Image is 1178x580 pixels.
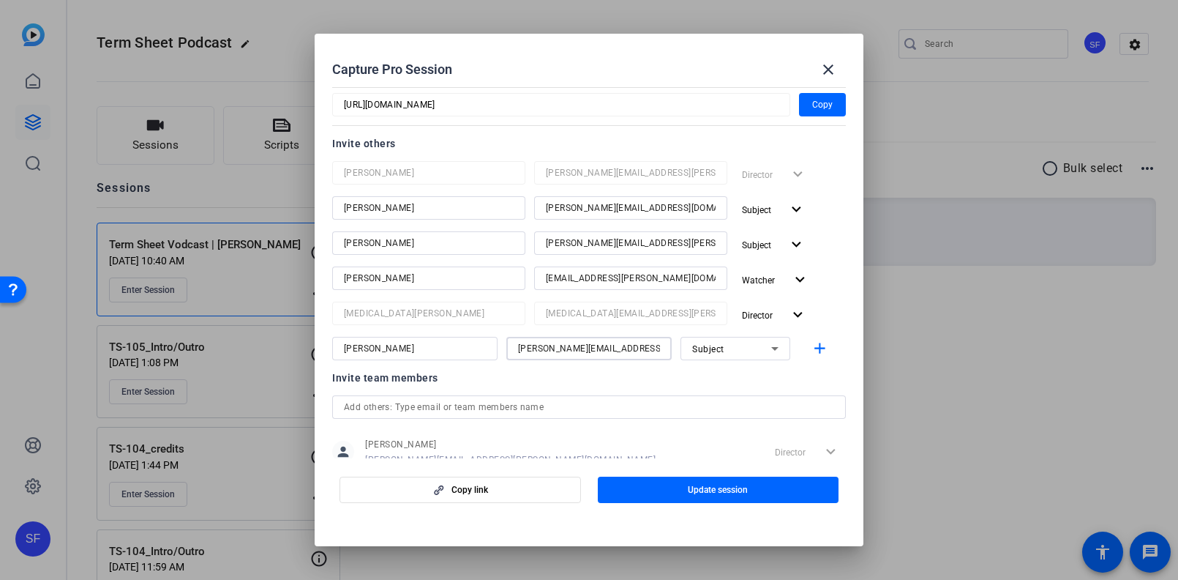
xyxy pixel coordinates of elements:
[365,454,656,466] span: [PERSON_NAME][EMAIL_ADDRESS][PERSON_NAME][DOMAIN_NAME]
[344,199,514,217] input: Name...
[339,477,581,503] button: Copy link
[546,234,716,252] input: Email...
[332,441,354,463] mat-icon: person
[742,275,775,286] span: Watcher
[742,240,771,250] span: Subject
[344,340,486,357] input: Name...
[546,305,716,322] input: Email...
[736,196,811,223] button: Subject
[812,96,833,114] span: Copy
[365,439,656,450] span: [PERSON_NAME]
[332,52,846,87] div: Capture Pro Session
[344,269,514,287] input: Name...
[546,199,716,217] input: Email...
[736,231,811,258] button: Subject
[598,477,839,503] button: Update session
[688,484,748,496] span: Update session
[518,340,660,357] input: Email...
[789,306,807,324] mat-icon: expand_more
[799,93,846,116] button: Copy
[811,340,829,358] mat-icon: add
[344,96,779,114] input: Session OTP
[451,484,488,496] span: Copy link
[736,302,813,328] button: Director
[787,201,806,219] mat-icon: expand_more
[546,269,716,287] input: Email...
[344,398,834,416] input: Add others: Type email or team members name
[692,344,724,354] span: Subject
[332,135,846,152] div: Invite others
[344,305,514,322] input: Name...
[332,369,846,387] div: Invite team members
[787,236,806,254] mat-icon: expand_more
[736,267,815,293] button: Watcher
[546,164,716,182] input: Email...
[791,271,809,289] mat-icon: expand_more
[819,61,837,78] mat-icon: close
[742,205,771,215] span: Subject
[742,311,773,321] span: Director
[344,164,514,182] input: Name...
[344,234,514,252] input: Name...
